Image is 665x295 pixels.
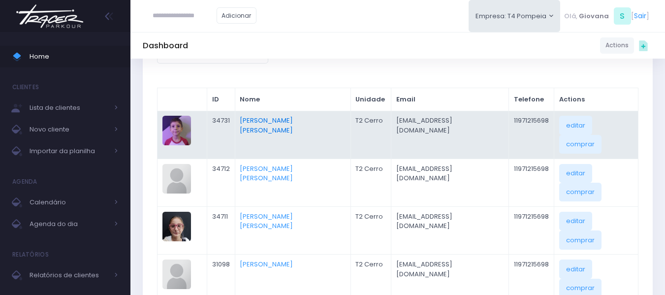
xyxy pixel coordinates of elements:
td: 11971215698 [509,159,554,206]
span: Relatórios de clientes [30,269,108,282]
span: Calendário [30,196,108,209]
td: [EMAIL_ADDRESS][DOMAIN_NAME] [391,159,509,206]
a: [PERSON_NAME] [PERSON_NAME] [240,164,293,183]
span: Giovana [579,11,609,21]
span: S [614,7,631,25]
span: Importar da planilha [30,145,108,158]
a: editar [559,164,592,183]
a: editar [559,260,592,278]
a: Sair [634,11,646,21]
td: [EMAIL_ADDRESS][DOMAIN_NAME] [391,111,509,159]
a: comprar [559,183,602,201]
a: editar [559,212,592,230]
div: [ ] [560,5,653,27]
td: 34731 [207,111,235,159]
a: [PERSON_NAME] [PERSON_NAME] [240,116,293,135]
td: [EMAIL_ADDRESS][DOMAIN_NAME] [391,207,509,255]
a: Actions [600,37,634,54]
td: 11971215698 [509,111,554,159]
td: T2 Cerro [350,159,391,206]
td: 11971215698 [509,207,554,255]
h5: Dashboard [143,41,188,51]
th: Nome [235,88,350,111]
th: Actions [554,88,638,111]
th: Telefone [509,88,554,111]
td: T2 Cerro [350,111,391,159]
th: Email [391,88,509,111]
a: comprar [559,230,602,249]
span: Novo cliente [30,123,108,136]
td: 34712 [207,159,235,206]
a: editar [559,116,592,134]
a: Adicionar [217,7,257,24]
span: Lista de clientes [30,101,108,114]
td: T2 Cerro [350,207,391,255]
span: Agenda do dia [30,218,108,230]
a: [PERSON_NAME] [240,260,293,269]
a: [PERSON_NAME] [PERSON_NAME] [240,212,293,231]
span: Home [30,50,118,63]
h4: Agenda [12,172,37,192]
td: 34711 [207,207,235,255]
th: Unidade [350,88,391,111]
span: Olá, [564,11,577,21]
h4: Clientes [12,77,39,97]
h4: Relatórios [12,245,49,264]
a: comprar [559,135,602,154]
th: ID [207,88,235,111]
